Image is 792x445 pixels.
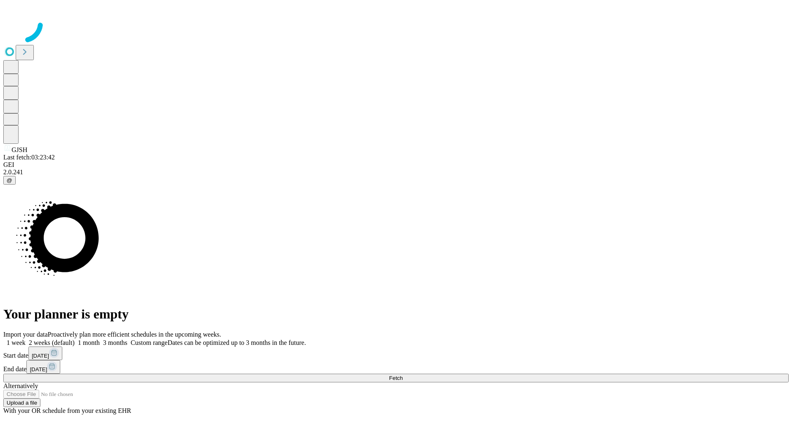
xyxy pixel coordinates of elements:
[167,339,306,346] span: Dates can be optimized up to 3 months in the future.
[3,407,131,414] span: With your OR schedule from your existing EHR
[3,307,789,322] h1: Your planner is empty
[32,353,49,359] span: [DATE]
[3,169,789,176] div: 2.0.241
[3,382,38,389] span: Alternatively
[29,339,75,346] span: 2 weeks (default)
[389,375,403,381] span: Fetch
[3,176,16,185] button: @
[3,154,55,161] span: Last fetch: 03:23:42
[103,339,127,346] span: 3 months
[3,161,789,169] div: GEI
[78,339,100,346] span: 1 month
[131,339,167,346] span: Custom range
[3,347,789,360] div: Start date
[3,360,789,374] div: End date
[12,146,27,153] span: GJSH
[48,331,221,338] span: Proactively plan more efficient schedules in the upcoming weeks.
[3,398,40,407] button: Upload a file
[3,331,48,338] span: Import your data
[7,339,26,346] span: 1 week
[30,366,47,372] span: [DATE]
[7,177,12,183] span: @
[3,374,789,382] button: Fetch
[26,360,60,374] button: [DATE]
[28,347,62,360] button: [DATE]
